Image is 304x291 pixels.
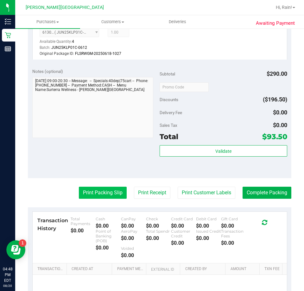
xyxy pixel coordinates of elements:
[72,39,74,44] span: 4
[262,132,287,141] span: $93.50
[80,19,145,25] span: Customers
[196,229,221,234] div: Issued Credit
[171,229,196,238] div: Customer Credit
[71,217,96,226] div: Total Payments
[40,51,74,56] span: Original Package ID:
[146,263,180,275] th: External ID
[121,223,146,229] div: $0.00
[243,187,291,199] button: Complete Packing
[96,229,121,243] div: Point of Banking (POB)
[15,19,80,25] span: Purchases
[146,235,171,241] div: $0.00
[221,223,246,229] div: $0.00
[273,109,287,116] span: $0.00
[146,217,171,221] div: Check
[221,229,246,238] div: Transaction Fees
[146,229,171,234] div: Total Spendr
[160,110,182,115] span: Delivery Fee
[273,122,287,128] span: $0.00
[196,223,221,229] div: $0.00
[171,217,196,221] div: Credit Card
[5,32,11,38] inline-svg: Retail
[80,15,145,29] a: Customers
[160,132,178,141] span: Total
[5,18,11,25] inline-svg: Inventory
[96,223,121,229] div: $0.00
[185,267,223,272] a: Created By
[72,267,110,272] a: Created At
[267,70,287,77] span: $290.00
[71,228,96,234] div: $0.00
[263,96,287,103] span: ($196.50)
[51,45,87,50] span: JUN25KLP01C-0612
[256,20,295,27] span: Awaiting Payment
[5,46,11,52] inline-svg: Reports
[160,82,209,92] input: Promo Code
[6,240,25,259] iframe: Resource center
[160,145,287,157] button: Validate
[3,283,12,288] p: 08/20
[146,223,171,229] div: $0.00
[134,187,170,199] button: Print Receipt
[75,51,121,56] span: FLSRWGM-20250618-1027
[26,5,104,10] span: [PERSON_NAME][GEOGRAPHIC_DATA]
[231,267,257,272] a: Amount
[196,235,221,241] div: $0.00
[215,149,231,154] span: Validate
[171,223,196,229] div: $0.00
[264,267,280,272] a: Txn Fee
[40,45,50,50] span: Batch:
[145,15,210,29] a: Deliveries
[178,187,235,199] button: Print Customer Labels
[15,15,80,29] a: Purchases
[196,217,221,221] div: Debit Card
[160,94,178,105] span: Discounts
[79,187,127,199] button: Print Packing Slip
[96,217,121,221] div: Cash
[32,69,63,74] span: Notes (optional)
[121,252,146,258] div: $0.00
[121,229,146,234] div: AeroPay
[96,245,121,251] div: $0.00
[40,37,102,49] div: Available Quantity:
[3,266,12,283] p: 04:48 PM EDT
[221,217,246,221] div: Gift Card
[171,240,196,246] div: $0.00
[221,240,246,246] div: $0.00
[160,71,175,76] span: Subtotal
[37,267,64,272] a: Transaction ID
[117,267,144,272] a: Payment Method
[121,235,146,241] div: $0.00
[276,5,292,10] span: Hi, Rain!
[160,123,177,128] span: Sales Tax
[160,19,195,25] span: Deliveries
[121,246,146,251] div: Voided
[121,217,146,221] div: CanPay
[19,239,26,247] iframe: Resource center unread badge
